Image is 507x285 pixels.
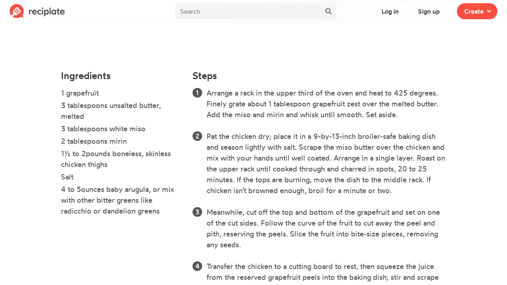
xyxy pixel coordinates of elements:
[10,4,65,18] img: Reciplate
[374,3,406,19] button: Log in
[207,207,446,250] li: Meanwhile, cut off the top and bottom of the grapefruit and set on one of the cut sides. Follow t...
[464,6,484,16] span: Create
[61,123,183,136] li: 3 tablespoons white miso
[411,3,447,19] button: Sign up
[61,100,183,123] li: 3 tablespoons unsalted butter, melted
[61,88,183,100] li: 1 grapefruit
[193,70,217,81] h4: Steps
[61,171,183,184] li: Salt
[61,148,183,171] li: 1½ to 2pounds boneless, skinless chicken thighs
[61,136,183,148] li: 2 tablespoons mirin
[207,88,446,120] li: Arrange a rack in the upper third of the oven and heat to 425 degrees. Finely grate about 1 table...
[457,3,497,19] button: Create
[175,3,320,19] input: Search
[61,184,183,218] li: 4 to 5ounces baby arugula, or mix with other bitter greens like radicchio or dandelion greens
[61,70,183,81] h4: Ingredients
[207,131,446,196] li: Pat the chicken dry; place it in a 9-by-13-inch broiler-safe baking dish and season lightly with ...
